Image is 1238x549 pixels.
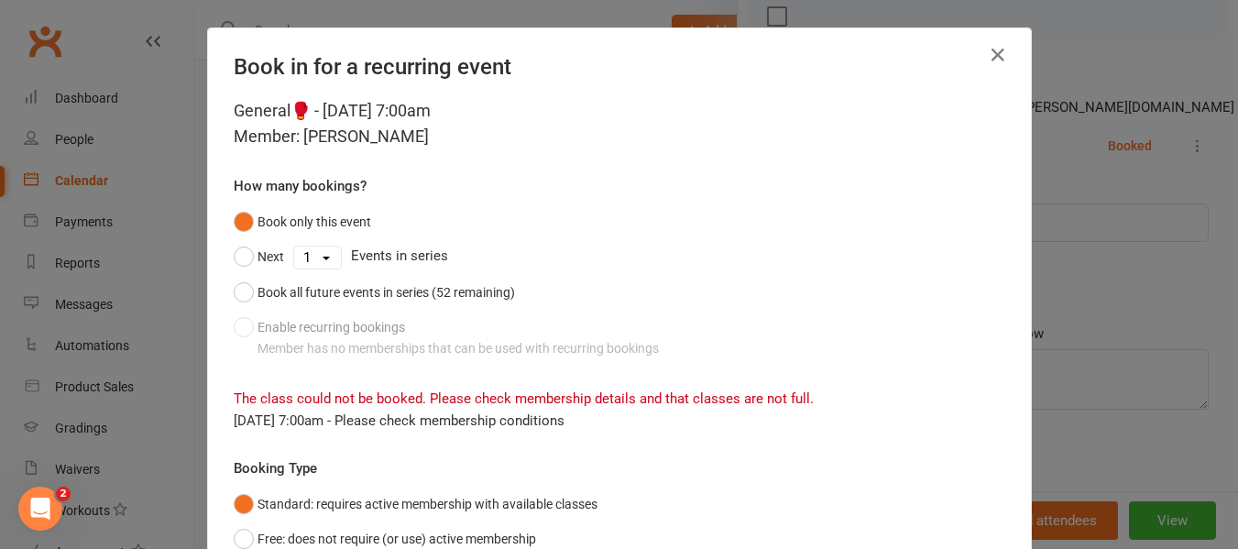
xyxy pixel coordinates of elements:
[234,487,597,522] button: Standard: requires active membership with available classes
[234,457,317,479] label: Booking Type
[234,175,367,197] label: How many bookings?
[234,239,1005,274] div: Events in series
[234,410,1005,432] div: [DATE] 7:00am - Please check membership conditions
[234,239,284,274] button: Next
[18,487,62,531] iframe: Intercom live chat
[234,98,1005,149] div: General🥊 - [DATE] 7:00am Member: [PERSON_NAME]
[983,40,1013,70] button: Close
[234,204,371,239] button: Book only this event
[234,54,1005,80] h4: Book in for a recurring event
[234,275,515,310] button: Book all future events in series (52 remaining)
[56,487,71,501] span: 2
[234,390,814,407] span: The class could not be booked. Please check membership details and that classes are not full.
[257,282,515,302] div: Book all future events in series (52 remaining)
